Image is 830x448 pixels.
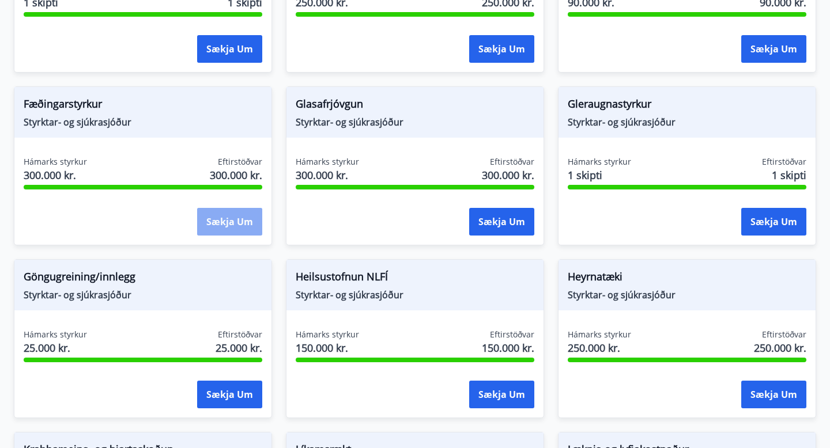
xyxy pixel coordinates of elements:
[568,288,806,301] span: Styrktar- og sjúkrasjóður
[568,340,631,355] span: 250.000 kr.
[772,168,806,183] span: 1 skipti
[762,329,806,340] span: Eftirstöðvar
[296,340,359,355] span: 150.000 kr.
[296,96,534,116] span: Glasafrjóvgun
[469,208,534,236] button: Sækja um
[482,340,534,355] span: 150.000 kr.
[210,168,262,183] span: 300.000 kr.
[24,96,262,116] span: Fæðingarstyrkur
[482,168,534,183] span: 300.000 kr.
[469,381,534,408] button: Sækja um
[568,96,806,116] span: Gleraugnastyrkur
[296,168,359,183] span: 300.000 kr.
[741,35,806,63] button: Sækja um
[568,156,631,168] span: Hámarks styrkur
[568,116,806,128] span: Styrktar- og sjúkrasjóður
[24,340,87,355] span: 25.000 kr.
[24,116,262,128] span: Styrktar- og sjúkrasjóður
[197,381,262,408] button: Sækja um
[762,156,806,168] span: Eftirstöðvar
[741,208,806,236] button: Sækja um
[469,35,534,63] button: Sækja um
[24,168,87,183] span: 300.000 kr.
[216,340,262,355] span: 25.000 kr.
[24,329,87,340] span: Hámarks styrkur
[490,156,534,168] span: Eftirstöðvar
[568,329,631,340] span: Hámarks styrkur
[490,329,534,340] span: Eftirstöðvar
[296,116,534,128] span: Styrktar- og sjúkrasjóður
[24,156,87,168] span: Hámarks styrkur
[296,269,534,288] span: Heilsustofnun NLFÍ
[754,340,806,355] span: 250.000 kr.
[24,269,262,288] span: Göngugreining/innlegg
[218,329,262,340] span: Eftirstöðvar
[296,288,534,301] span: Styrktar- og sjúkrasjóður
[741,381,806,408] button: Sækja um
[568,168,631,183] span: 1 skipti
[296,156,359,168] span: Hámarks styrkur
[24,288,262,301] span: Styrktar- og sjúkrasjóður
[568,269,806,288] span: Heyrnatæki
[197,208,262,236] button: Sækja um
[218,156,262,168] span: Eftirstöðvar
[197,35,262,63] button: Sækja um
[296,329,359,340] span: Hámarks styrkur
